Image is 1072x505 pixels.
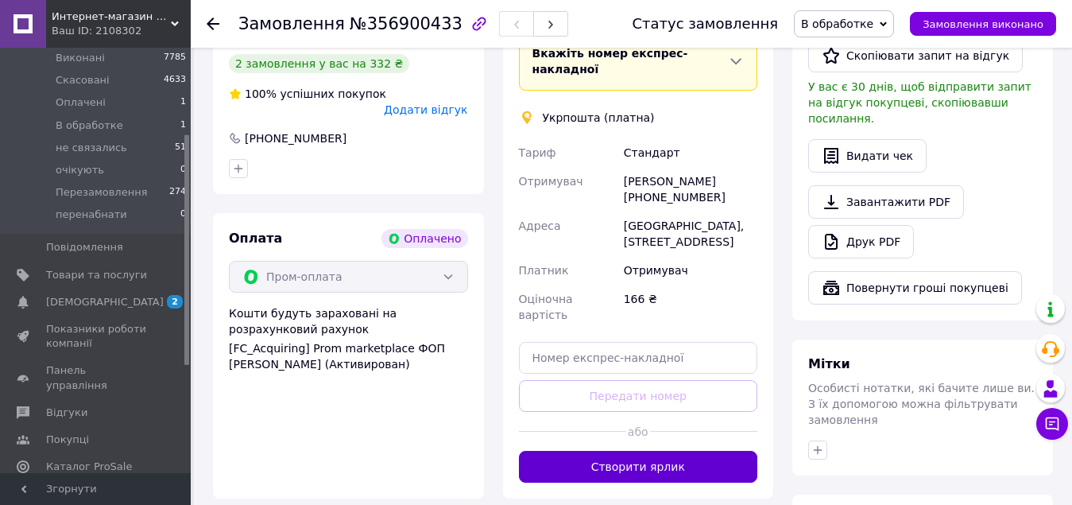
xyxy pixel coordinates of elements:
div: Повернутися назад [207,16,219,32]
span: Перезамовлення [56,185,147,200]
span: Мітки [808,356,850,371]
span: очікують [56,163,104,177]
span: Оціночна вартість [519,293,573,321]
span: Скасовані [56,73,110,87]
a: Друк PDF [808,225,914,258]
div: Отримувач [621,256,760,285]
div: [PHONE_NUMBER] [243,130,348,146]
span: Відгуки [46,406,87,420]
span: 4633 [164,73,186,87]
div: [GEOGRAPHIC_DATA], [STREET_ADDRESS] [621,212,760,256]
span: В обработке [56,118,123,133]
span: 1 [180,118,186,133]
div: Укрпошта (платна) [539,110,659,126]
span: Додати відгук [384,103,467,116]
div: Стандарт [621,138,760,167]
span: №356900433 [350,14,462,33]
span: 2 [167,295,183,309]
button: Замовлення виконано [910,12,1056,36]
span: Отримувач [519,175,583,188]
span: Виконані [56,51,105,65]
div: успішних покупок [229,86,386,102]
input: Номер експрес-накладної [519,342,758,374]
span: Товари та послуги [46,268,147,282]
div: Кошти будуть зараховані на розрахунковий рахунок [229,305,468,372]
div: Статус замовлення [632,16,778,32]
span: 100% [245,87,277,100]
button: Видати чек [808,139,927,173]
span: Оплачені [56,95,106,110]
span: 0 [180,208,186,222]
span: або [626,424,650,440]
div: 2 замовлення у вас на 332 ₴ [229,54,409,73]
span: В обработке [801,17,873,30]
div: Оплачено [381,229,467,248]
span: Интернет-магазин «SPORT MANIA» [52,10,171,24]
span: 274 [169,185,186,200]
span: Оплата [229,231,282,246]
span: [DEMOGRAPHIC_DATA] [46,295,164,309]
div: 166 ₴ [621,285,760,329]
span: Платник [519,264,569,277]
button: Повернути гроші покупцеві [808,271,1022,305]
button: Чат з покупцем [1036,408,1068,440]
div: Ваш ID: 2108302 [52,24,191,38]
span: перенабнати [56,208,127,222]
span: 1 [180,95,186,110]
a: Завантажити PDF [808,185,964,219]
button: Створити ярлик [519,451,758,483]
span: Покупці [46,433,89,447]
span: Каталог ProSale [46,460,132,474]
span: 51 [175,141,186,155]
button: Скопіювати запит на відгук [808,39,1023,72]
div: [PERSON_NAME] [PHONE_NUMBER] [621,167,760,212]
span: Адреса [519,219,561,232]
span: Показники роботи компанії [46,322,147,351]
span: У вас є 30 днів, щоб відправити запит на відгук покупцеві, скопіювавши посилання. [808,80,1031,125]
span: Панель управління [46,363,147,392]
div: [FC_Acquiring] Prom marketplace ФОП [PERSON_NAME] (Активирован) [229,340,468,372]
span: 7785 [164,51,186,65]
span: Замовлення [238,14,345,33]
span: 0 [180,163,186,177]
span: Замовлення виконано [923,18,1043,30]
span: Особисті нотатки, які бачите лише ви. З їх допомогою можна фільтрувати замовлення [808,382,1035,426]
span: Повідомлення [46,240,123,254]
span: Тариф [519,146,556,159]
span: не связались [56,141,127,155]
